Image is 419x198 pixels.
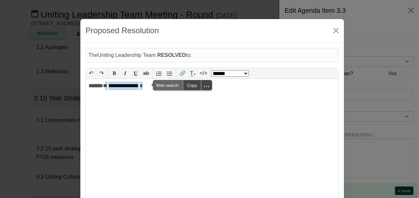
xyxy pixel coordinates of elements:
button: Bullet list [164,68,175,79]
div: Proposed Resolution [86,24,159,37]
button: T̲ₓ [188,68,198,79]
button: ↶ [86,68,97,79]
b: RESOLVED [157,52,186,58]
s: ab [143,70,149,76]
span: Web search [153,80,182,90]
div: The Uniting Leadership Team to: [86,48,339,62]
button: 🔗 [177,68,188,79]
button: 𝑰 [120,68,130,79]
button: 𝐔 [130,68,141,79]
button: Close [331,25,341,36]
button: 𝐁 [109,68,120,79]
button: ↷ [97,68,107,79]
button: Numbered list [154,68,164,79]
button: ab [141,68,152,79]
span: 𝐔 [134,70,138,76]
div: Copy [183,80,201,90]
button: </> [198,68,209,79]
